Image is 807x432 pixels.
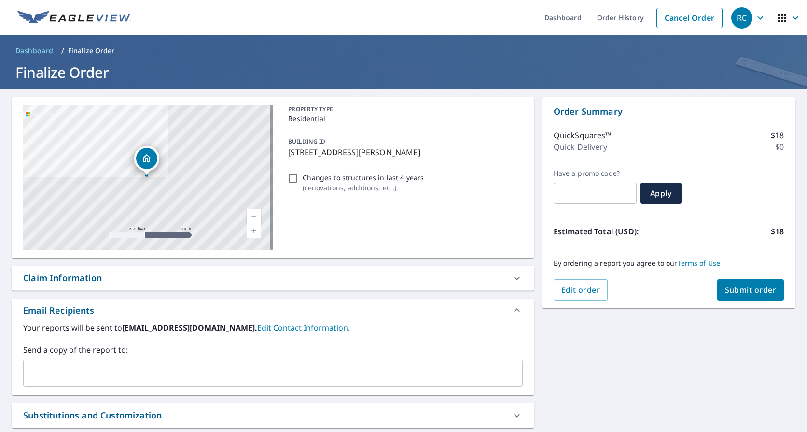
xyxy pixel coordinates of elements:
div: Substitutions and Customization [12,403,534,428]
div: Claim Information [12,266,534,290]
p: $18 [771,130,784,141]
p: [STREET_ADDRESS][PERSON_NAME] [288,146,518,158]
button: Apply [640,183,682,204]
p: $18 [771,226,784,237]
label: Have a promo code? [554,169,637,178]
a: Cancel Order [656,8,723,28]
p: PROPERTY TYPE [288,105,518,114]
a: Dashboard [12,43,57,58]
p: Changes to structures in last 4 years [303,173,424,183]
p: ( renovations, additions, etc. ) [303,183,424,193]
p: $0 [775,141,784,153]
label: Send a copy of the report to: [23,344,523,356]
span: Dashboard [15,46,54,56]
p: Residential [288,114,518,124]
div: Dropped pin, building 1, Residential property, 19910 Mason Creek Dr Katy, TX 77449 [134,146,159,176]
div: RC [731,7,752,29]
img: EV Logo [17,11,131,25]
span: Submit order [725,285,777,295]
div: Email Recipients [23,304,94,317]
p: BUILDING ID [288,137,325,145]
a: Current Level 17, Zoom In [247,224,261,238]
a: Terms of Use [678,259,721,268]
div: Substitutions and Customization [23,409,162,422]
div: Email Recipients [12,299,534,322]
p: Finalize Order [68,46,115,56]
label: Your reports will be sent to [23,322,523,333]
p: Order Summary [554,105,784,118]
div: Claim Information [23,272,102,285]
button: Submit order [717,279,784,301]
b: [EMAIL_ADDRESS][DOMAIN_NAME]. [122,322,257,333]
button: Edit order [554,279,608,301]
a: EditContactInfo [257,322,350,333]
li: / [61,45,64,57]
a: Current Level 17, Zoom Out [247,209,261,224]
p: By ordering a report you agree to our [554,259,784,268]
span: Edit order [561,285,600,295]
nav: breadcrumb [12,43,795,58]
h1: Finalize Order [12,62,795,82]
p: Quick Delivery [554,141,607,153]
p: Estimated Total (USD): [554,226,669,237]
p: QuickSquares™ [554,130,612,141]
span: Apply [648,188,674,199]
